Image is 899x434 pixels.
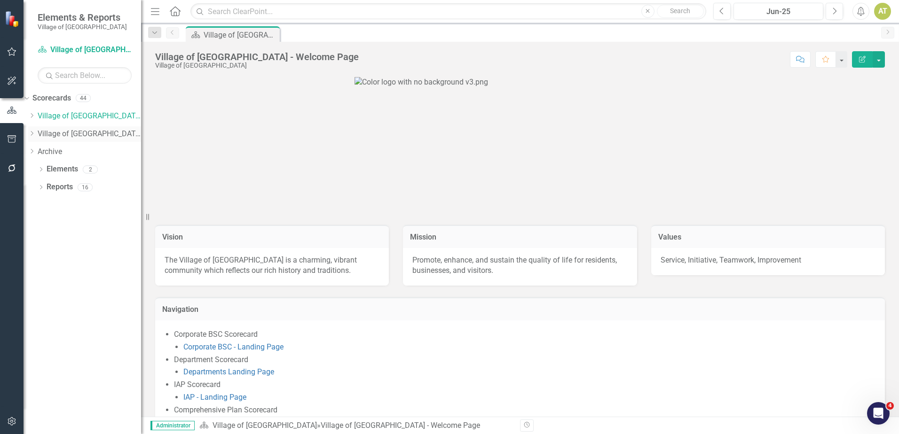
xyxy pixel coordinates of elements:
[874,3,891,20] button: AT
[83,165,98,173] div: 2
[155,52,359,62] div: Village of [GEOGRAPHIC_DATA] - Welcome Page
[38,12,127,23] span: Elements & Reports
[733,3,823,20] button: Jun-25
[38,67,132,84] input: Search Below...
[38,147,141,157] a: Archive
[213,421,317,430] a: Village of [GEOGRAPHIC_DATA]
[174,355,875,378] li: Department Scorecard
[174,329,875,353] li: Corporate BSC Scorecard
[5,11,21,27] img: ClearPoint Strategy
[32,93,71,104] a: Scorecards
[199,420,513,431] div: »
[38,45,132,55] a: Village of [GEOGRAPHIC_DATA]
[670,7,690,15] span: Search
[412,255,627,277] p: Promote, enhance, and sustain the quality of life for residents, businesses, and visitors.
[162,305,878,314] h3: Navigation
[183,393,246,402] a: IAP - Landing Page
[155,62,359,69] div: Village of [GEOGRAPHIC_DATA]
[38,111,141,122] a: Village of [GEOGRAPHIC_DATA]
[174,380,875,403] li: IAP Scorecard
[204,29,277,41] div: Village of [GEOGRAPHIC_DATA] - Welcome Page
[162,233,382,241] h3: Vision
[78,183,93,191] div: 16
[867,402,890,425] iframe: Intercom live chat
[355,77,686,213] img: Color logo with no background v3.png
[886,402,894,410] span: 4
[150,421,195,430] span: Administrator
[410,233,630,241] h3: Mission
[183,342,284,351] a: Corporate BSC - Landing Page
[661,255,875,266] p: Service, Initiative, Teamwork, Improvement
[47,182,73,193] a: Reports
[183,367,274,376] a: Departments Landing Page
[190,3,706,20] input: Search ClearPoint...
[321,421,480,430] div: Village of [GEOGRAPHIC_DATA] - Welcome Page
[737,6,820,17] div: Jun-25
[658,233,878,241] h3: Values
[165,255,379,277] p: The Village of [GEOGRAPHIC_DATA] is a charming, vibrant community which reflects our rich history...
[38,129,141,139] a: Village of [GEOGRAPHIC_DATA] FY26
[38,23,127,31] small: Village of [GEOGRAPHIC_DATA]
[657,5,704,18] button: Search
[174,405,875,428] li: Comprehensive Plan Scorecard
[76,94,91,102] div: 44
[47,164,78,175] a: Elements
